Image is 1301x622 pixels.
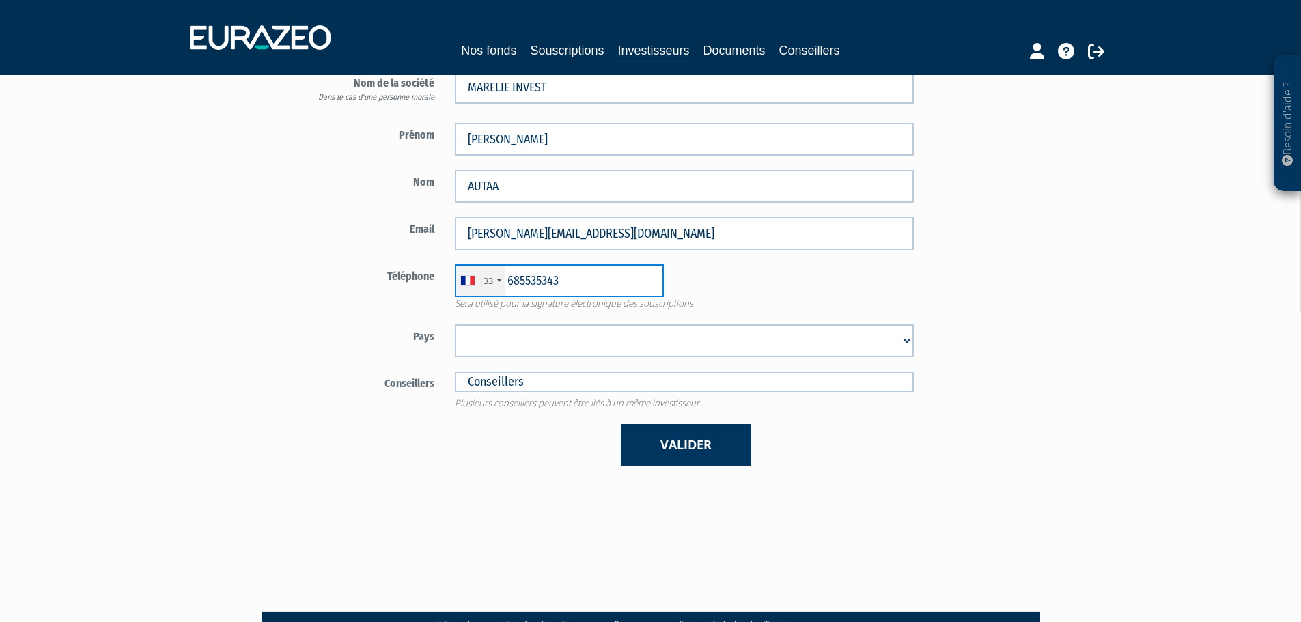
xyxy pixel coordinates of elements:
label: Nom de la société [285,71,445,103]
a: Nos fonds [461,41,516,60]
a: Investisseurs [617,41,689,62]
a: Conseillers [779,41,840,60]
div: Dans le cas d’une personne morale [296,91,435,103]
label: Pays [285,324,445,345]
a: Documents [703,41,766,60]
label: Téléphone [285,264,445,285]
label: Prénom [285,123,445,143]
button: Valider [621,424,751,466]
div: France: +33 [456,265,505,296]
span: Plusieurs conseillers peuvent être liés à un même investisseur [445,397,924,410]
div: +33 [479,274,493,287]
input: 6 12 34 56 78 [455,264,664,297]
p: Besoin d'aide ? [1280,62,1296,185]
a: Souscriptions [530,41,604,60]
label: Conseillers [285,371,445,392]
img: 1732889491-logotype_eurazeo_blanc_rvb.png [190,25,331,50]
label: Nom [285,170,445,190]
label: Email [285,217,445,238]
span: Sera utilisé pour la signature électronique des souscriptions [445,297,924,310]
